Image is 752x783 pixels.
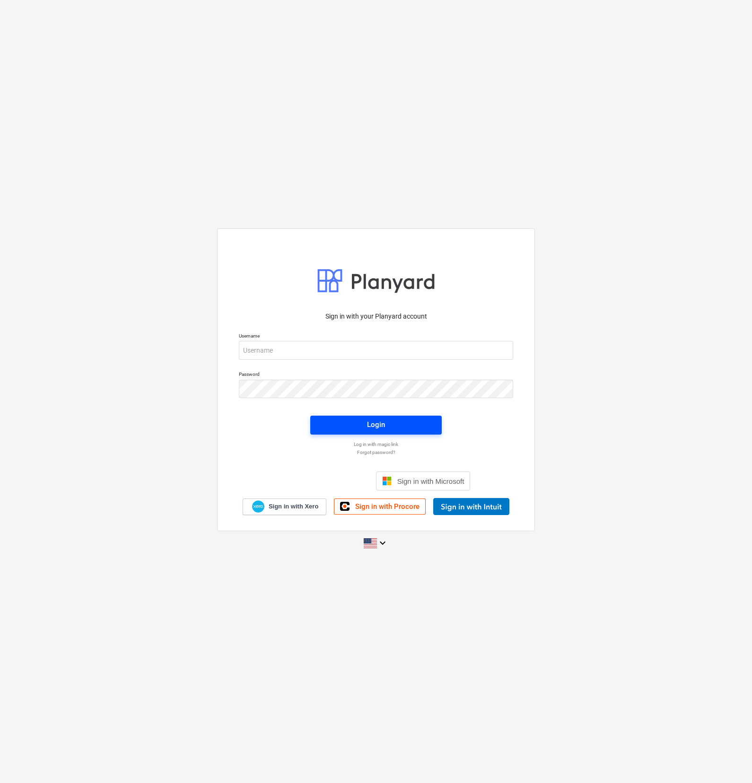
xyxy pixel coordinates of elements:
iframe: Chat Widget [705,738,752,783]
span: Sign in with Procore [355,502,420,511]
p: Username [239,333,513,341]
i: keyboard_arrow_down [377,537,388,549]
img: Xero logo [252,500,264,513]
p: Sign in with your Planyard account [239,311,513,321]
div: Login [367,418,385,431]
input: Username [239,341,513,360]
span: Sign in with Xero [269,502,318,511]
iframe: Sign in with Google Button [277,471,373,491]
a: Forgot password? [234,449,518,455]
button: Login [310,416,442,435]
a: Sign in with Xero [243,498,327,515]
a: Sign in with Procore [334,498,426,515]
span: Sign in with Microsoft [397,477,464,485]
a: Log in with magic link [234,441,518,447]
p: Password [239,371,513,379]
img: Microsoft logo [382,476,392,486]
